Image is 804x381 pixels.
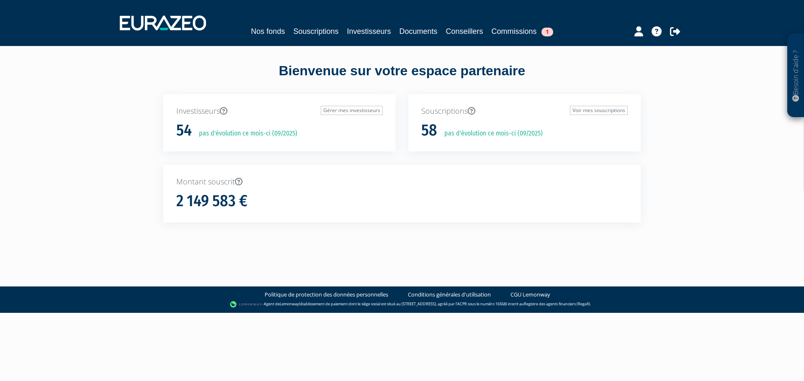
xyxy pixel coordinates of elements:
[421,106,628,117] p: Souscriptions
[421,122,437,139] h1: 58
[176,176,628,187] p: Montant souscrit
[176,122,192,139] h1: 54
[791,38,801,113] p: Besoin d'aide ?
[399,26,438,37] a: Documents
[251,26,285,37] a: Nos fonds
[157,61,647,94] div: Bienvenue sur votre espace partenaire
[570,106,628,115] a: Voir mes souscriptions
[193,129,297,138] p: pas d'évolution ce mois-ci (09/2025)
[541,28,553,36] span: 1
[510,291,550,299] a: CGU Lemonway
[321,106,383,115] a: Gérer mes investisseurs
[176,106,383,117] p: Investisseurs
[524,301,590,307] a: Registre des agents financiers (Regafi)
[280,301,299,307] a: Lemonway
[120,15,206,31] img: 1732889491-logotype_eurazeo_blanc_rvb.png
[408,291,491,299] a: Conditions générales d'utilisation
[176,192,247,210] h1: 2 149 583 €
[438,129,543,138] p: pas d'évolution ce mois-ci (09/2025)
[492,26,553,37] a: Commissions1
[347,26,391,37] a: Investisseurs
[446,26,483,37] a: Conseillers
[230,300,262,309] img: logo-lemonway.png
[265,291,388,299] a: Politique de protection des données personnelles
[8,300,796,309] div: - Agent de (établissement de paiement dont le siège social est situé au [STREET_ADDRESS], agréé p...
[293,26,338,37] a: Souscriptions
